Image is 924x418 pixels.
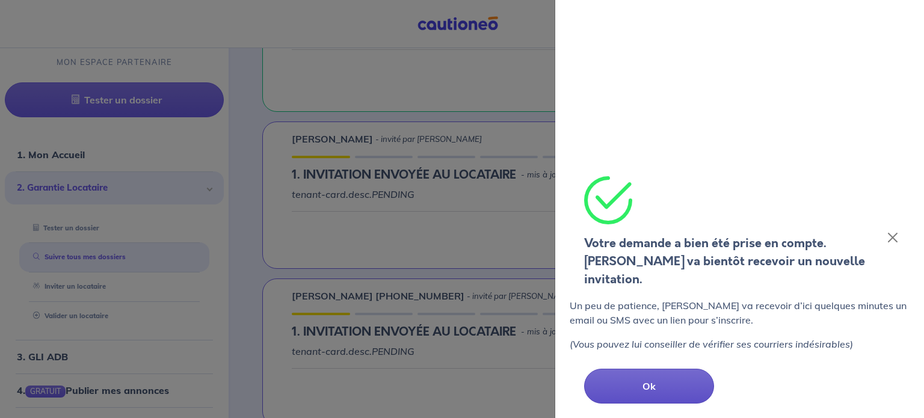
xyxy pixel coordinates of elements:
p: Ok [614,379,685,393]
p: Votre demande a bien été prise en compte. [PERSON_NAME] va bientôt recevoir un nouvelle invitation. [584,235,885,289]
button: Ok [584,369,714,404]
p: Un peu de patience, [PERSON_NAME] va recevoir d’ici quelques minutes un email ou SMS avec un lien... [570,298,910,327]
em: (Vous pouvez lui conseiller de vérifier ses courriers indésirables) [570,338,853,350]
button: Close [885,228,900,247]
